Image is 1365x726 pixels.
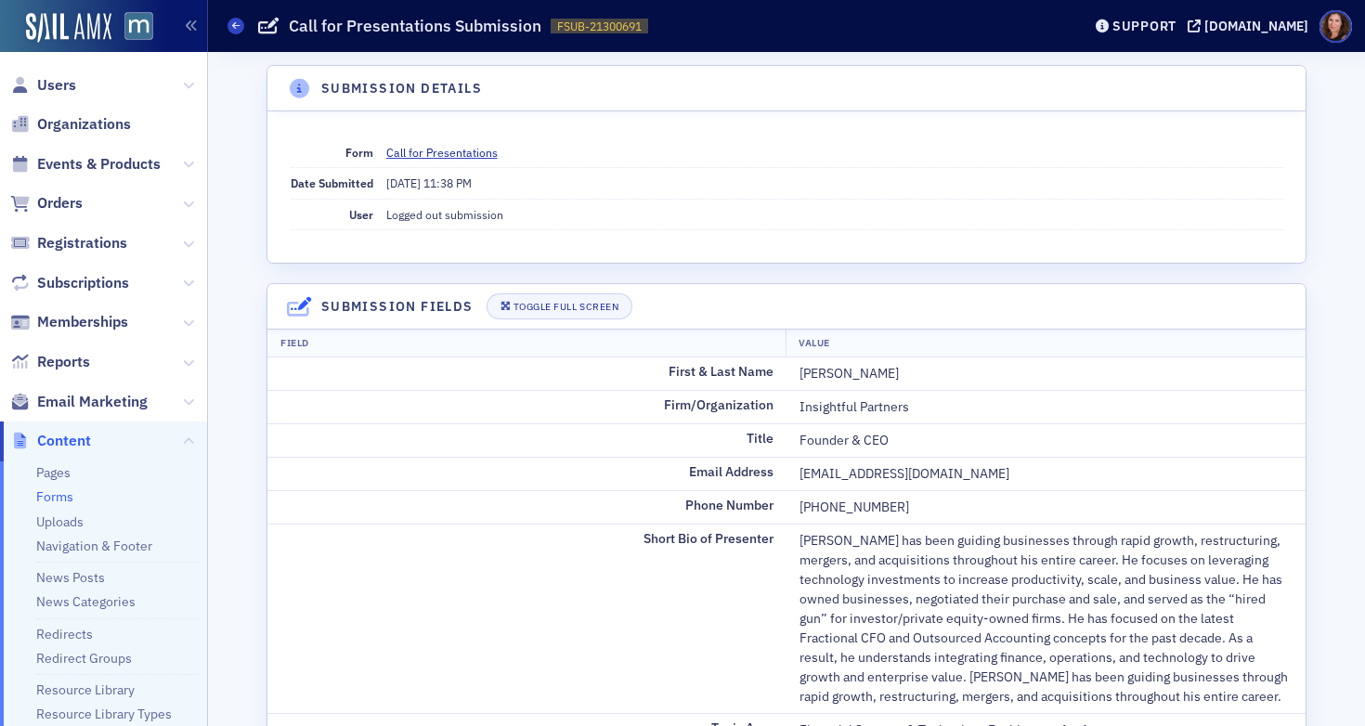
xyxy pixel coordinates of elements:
div: [PERSON_NAME] has been guiding businesses through rapid growth, restructuring, mergers, and acqui... [799,531,1293,707]
span: Registrations [37,233,127,253]
td: First & Last Name [267,357,786,391]
a: Reports [10,352,90,372]
div: [PERSON_NAME] [799,364,1293,383]
a: Events & Products [10,154,161,175]
a: Resource Library [36,681,135,698]
button: [DOMAIN_NAME] [1188,19,1315,32]
div: Support [1112,18,1176,34]
img: SailAMX [26,13,111,43]
a: Email Marketing [10,392,148,412]
dd: Logged out submission [386,200,1283,229]
div: Insightful Partners [799,397,1293,417]
div: Founder & CEO [799,431,1293,450]
td: Short Bio of Presenter [267,524,786,713]
td: Phone Number [267,490,786,524]
span: Organizations [37,114,131,135]
a: Redirects [36,626,93,642]
a: Resource Library Types [36,706,172,722]
span: User [349,207,373,222]
a: News Categories [36,593,136,610]
th: Field [267,330,786,357]
td: Firm/Organization [267,390,786,423]
h4: Submission Fields [321,297,474,317]
a: Pages [36,464,71,481]
span: Profile [1319,10,1352,43]
a: Content [10,431,91,451]
a: Orders [10,193,83,214]
a: Call for Presentations [386,144,512,161]
span: FSUB-21300691 [557,19,642,34]
span: Memberships [37,312,128,332]
td: Title [267,423,786,457]
span: 11:38 PM [423,175,472,190]
a: Organizations [10,114,131,135]
a: Memberships [10,312,128,332]
span: Content [37,431,91,451]
span: Users [37,75,76,96]
div: [PHONE_NUMBER] [799,498,1293,517]
span: Date Submitted [291,175,373,190]
a: Subscriptions [10,273,129,293]
img: SailAMX [124,12,153,41]
a: Redirect Groups [36,650,132,667]
div: [DOMAIN_NAME] [1204,18,1308,34]
span: Email Marketing [37,392,148,412]
span: Events & Products [37,154,161,175]
span: Form [345,145,373,160]
th: Value [786,330,1305,357]
a: News Posts [36,569,105,586]
h4: Submission Details [321,79,482,98]
a: Forms [36,488,73,505]
a: Users [10,75,76,96]
span: [DATE] [386,175,423,190]
div: Toggle Full Screen [513,302,618,312]
button: Toggle Full Screen [487,293,633,319]
div: [EMAIL_ADDRESS][DOMAIN_NAME] [799,464,1293,484]
a: Registrations [10,233,127,253]
a: Navigation & Footer [36,538,152,554]
span: Subscriptions [37,273,129,293]
a: Uploads [36,513,84,530]
a: View Homepage [111,12,153,44]
td: Email Address [267,457,786,490]
span: Reports [37,352,90,372]
span: Orders [37,193,83,214]
h1: Call for Presentations Submission [289,15,541,37]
